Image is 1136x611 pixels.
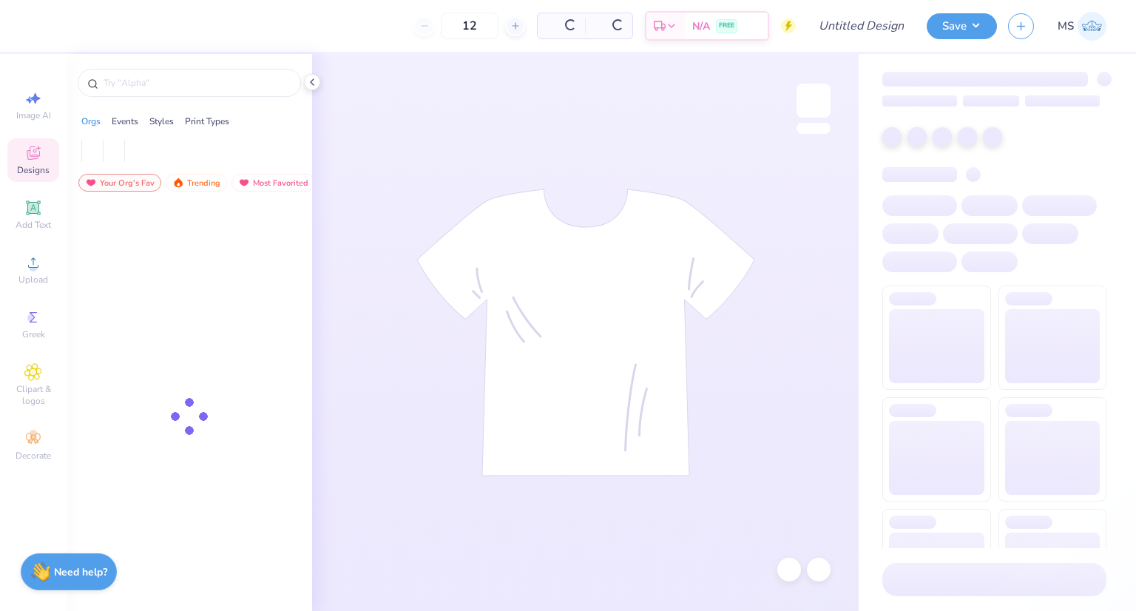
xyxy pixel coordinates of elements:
strong: Need help? [54,565,107,579]
img: tee-skeleton.svg [416,189,755,476]
div: Print Types [185,115,229,128]
div: Your Org's Fav [78,174,161,192]
div: Trending [166,174,227,192]
span: Greek [22,328,45,340]
span: Decorate [16,450,51,462]
input: – – [441,13,498,39]
input: Try "Alpha" [102,75,291,90]
img: most_fav.gif [238,178,250,188]
span: MS [1058,18,1074,35]
button: Save [927,13,997,39]
img: most_fav.gif [85,178,97,188]
span: FREE [719,21,734,31]
div: Most Favorited [231,174,315,192]
div: Orgs [81,115,101,128]
span: Clipart & logos [7,383,59,407]
span: Image AI [16,109,51,121]
span: Upload [18,274,48,286]
span: Designs [17,164,50,176]
a: MS [1058,12,1106,41]
span: Add Text [16,219,51,231]
div: Events [112,115,138,128]
div: Styles [149,115,174,128]
input: Untitled Design [807,11,916,41]
img: Mohammed Salmi [1078,12,1106,41]
img: trending.gif [172,178,184,188]
span: N/A [692,18,710,34]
